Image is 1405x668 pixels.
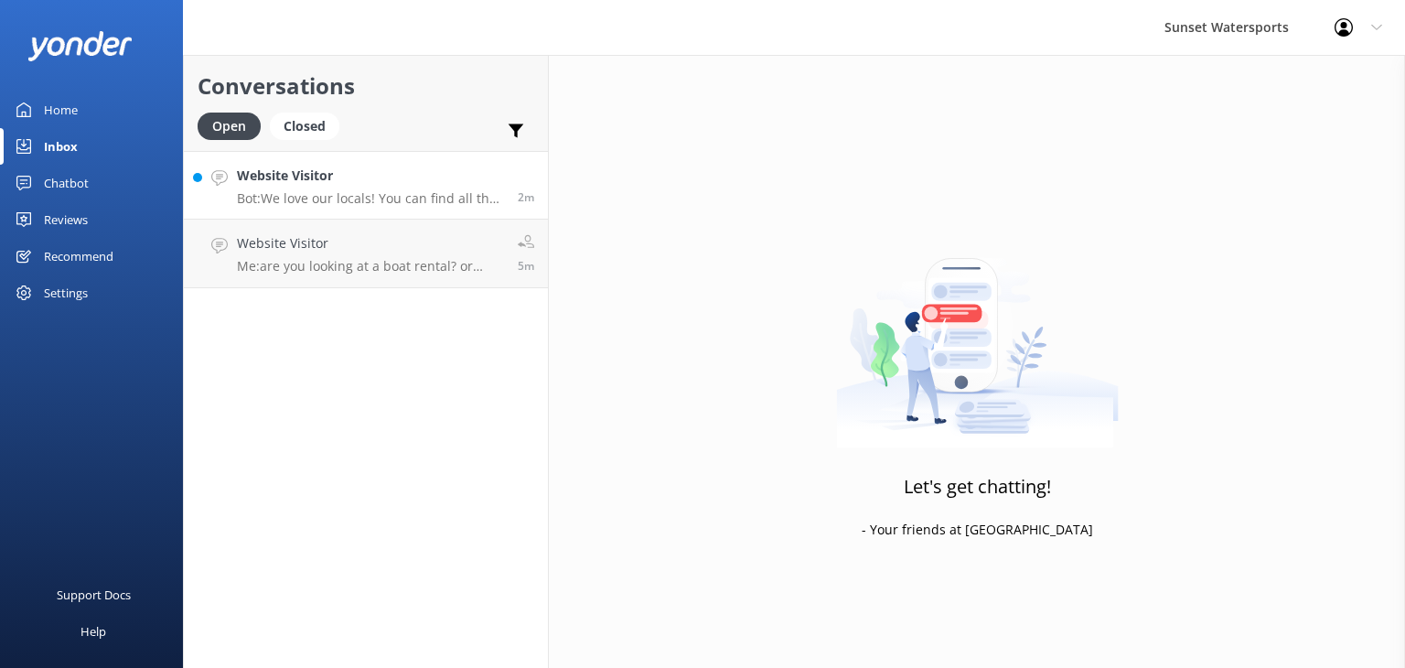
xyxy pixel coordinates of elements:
p: Me: are you looking at a boat rental? or going out on one of our excursions? [237,258,504,275]
p: - Your friends at [GEOGRAPHIC_DATA] [862,520,1093,540]
a: Closed [270,115,349,135]
span: Sep 13 2025 09:57am (UTC -05:00) America/Cancun [518,189,534,205]
a: Open [198,115,270,135]
div: Open [198,113,261,140]
div: Chatbot [44,165,89,201]
h3: Let's get chatting! [904,472,1051,501]
a: Website VisitorBot:We love our locals! You can find all the local discounts at [URL][DOMAIN_NAME]... [184,151,548,220]
h2: Conversations [198,69,534,103]
span: Sep 13 2025 09:54am (UTC -05:00) America/Cancun [518,258,534,274]
div: Closed [270,113,339,140]
div: Inbox [44,128,78,165]
div: Home [44,92,78,128]
div: Support Docs [57,576,131,613]
div: Settings [44,275,88,311]
div: Reviews [44,201,88,238]
div: Help [80,613,106,650]
a: Website VisitorMe:are you looking at a boat rental? or going out on one of our excursions?5m [184,220,548,288]
h4: Website Visitor [237,166,504,186]
p: Bot: We love our locals! You can find all the local discounts at [URL][DOMAIN_NAME]. Just remembe... [237,190,504,207]
img: yonder-white-logo.png [27,31,133,61]
div: Recommend [44,238,113,275]
h4: Website Visitor [237,233,504,253]
img: artwork of a man stealing a conversation from at giant smartphone [836,220,1119,448]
